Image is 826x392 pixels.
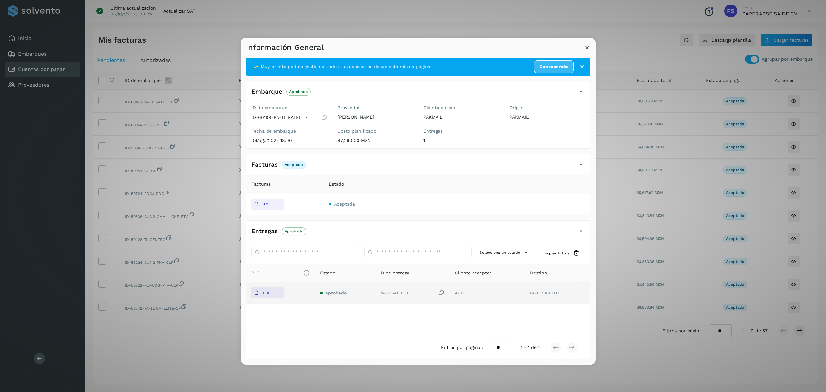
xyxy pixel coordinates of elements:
[525,282,590,304] td: PA-TL SATELITE
[509,114,585,120] p: PAKMAIL
[423,114,499,120] p: PAKMAIL
[251,270,310,276] span: POD
[289,89,308,94] p: Aprobado
[423,105,499,110] label: Cliente emisor
[337,129,413,134] label: Costo planificado
[251,287,284,298] button: PDF
[542,250,569,256] span: Limpiar filtros
[285,229,303,233] p: Aprobado
[329,181,344,188] span: Estado
[450,282,525,304] td: 4297
[251,88,282,96] h4: Embarque
[337,114,413,120] p: [PERSON_NAME]
[246,86,590,102] div: EmbarqueAprobado
[251,181,271,188] span: Facturas
[441,344,483,351] span: Filtros por página :
[379,270,409,276] span: ID de entrega
[537,247,585,259] button: Limpiar filtros
[251,115,308,120] p: ID-60188-PA-TL SATELITE
[246,159,590,175] div: FacturasAceptada
[251,161,278,169] h4: Facturas
[251,199,284,210] button: XML
[423,138,499,143] p: 1
[251,105,327,110] label: ID de embarque
[423,129,499,134] label: Entregas
[285,162,303,167] p: Aceptada
[251,228,278,235] h4: Entregas
[337,105,413,110] label: Proveedor
[325,290,347,295] span: Aprobado
[509,105,585,110] label: Origen
[477,247,532,258] button: Selecciona un estado
[246,226,590,242] div: EntregasAprobado
[320,270,335,276] span: Estado
[521,344,540,351] span: 1 - 1 de 1
[254,63,432,70] span: ✨ Muy pronto podrás gestionar todos tus accesorios desde esta misma página.
[263,202,271,206] p: XML
[534,60,574,73] a: Conocer más
[337,138,413,143] p: $7,260.00 MXN
[530,270,547,276] span: Destino
[251,129,327,134] label: Fecha de embarque
[334,201,355,207] span: Aceptada
[263,291,270,295] p: PDF
[379,290,445,296] div: PA-TL SATELITE
[251,138,327,143] p: 06/ago/2025 18:00
[246,43,324,52] h3: Información General
[455,270,491,276] span: Cliente receptor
